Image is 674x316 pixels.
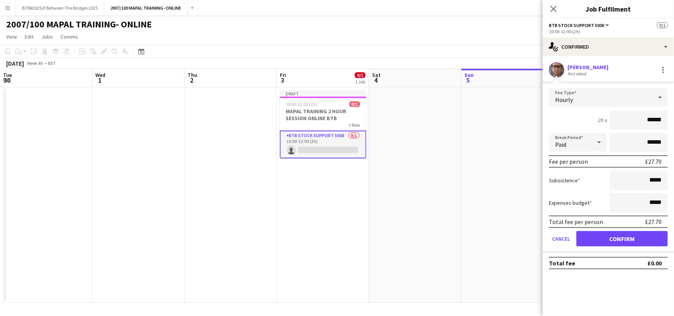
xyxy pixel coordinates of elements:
[280,71,286,78] span: Fri
[25,60,45,66] span: Week 40
[188,71,197,78] span: Thu
[2,76,12,85] span: 30
[16,0,104,15] button: BTBR2025/P Between The Bridges 2025
[41,33,53,40] span: Jobs
[549,29,668,34] div: 10:00-12:00 (2h)
[549,259,575,267] div: Total fee
[280,90,366,158] app-job-card: Draft10:00-12:00 (2h)0/1MAPAL TRAINING 2 HOUR SESSION ONLINE BTB1 RoleBTB Stock support 50080/110...
[280,108,366,122] h3: MAPAL TRAINING 2 HOUR SESSION ONLINE BTB
[280,131,366,158] app-card-role: BTB Stock support 50080/110:00-12:00 (2h)
[464,71,474,78] span: Sun
[549,22,610,28] button: BTB Stock support 5008
[355,72,366,78] span: 0/1
[555,96,573,104] span: Hourly
[58,32,81,42] a: Comms
[549,199,592,206] label: Expenses budget
[186,76,197,85] span: 2
[3,71,12,78] span: Tue
[549,177,580,184] label: Subsistence
[372,71,381,78] span: Sat
[371,76,381,85] span: 4
[48,60,56,66] div: BST
[549,231,573,246] button: Cancel
[549,158,588,165] div: Fee per person
[94,76,105,85] span: 1
[567,64,608,71] div: [PERSON_NAME]
[25,33,34,40] span: Edit
[22,32,37,42] a: Edit
[543,37,674,56] div: Confirmed
[95,71,105,78] span: Wed
[38,32,56,42] a: Jobs
[6,59,24,67] div: [DATE]
[657,22,668,28] span: 0/1
[576,231,668,246] button: Confirm
[286,101,317,107] span: 10:00-12:00 (2h)
[598,117,607,124] div: 2h x
[61,33,78,40] span: Comms
[6,19,152,30] h1: 2007/100 MAPAL TRAINING- ONLINE
[463,76,474,85] span: 5
[280,90,366,97] div: Draft
[349,101,360,107] span: 0/1
[645,158,662,165] div: £27.70
[104,0,188,15] button: 2007/100 MAPAL TRAINING- ONLINE
[543,4,674,14] h3: Job Fulfilment
[355,79,365,85] div: 1 Job
[6,33,17,40] span: View
[647,259,662,267] div: £0.00
[349,122,360,128] span: 1 Role
[645,218,662,226] div: £27.70
[279,76,286,85] span: 3
[555,141,566,148] span: Paid
[567,71,588,76] div: Not rated
[549,218,603,226] div: Total fee per person
[3,32,20,42] a: View
[549,22,604,28] span: BTB Stock support 5008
